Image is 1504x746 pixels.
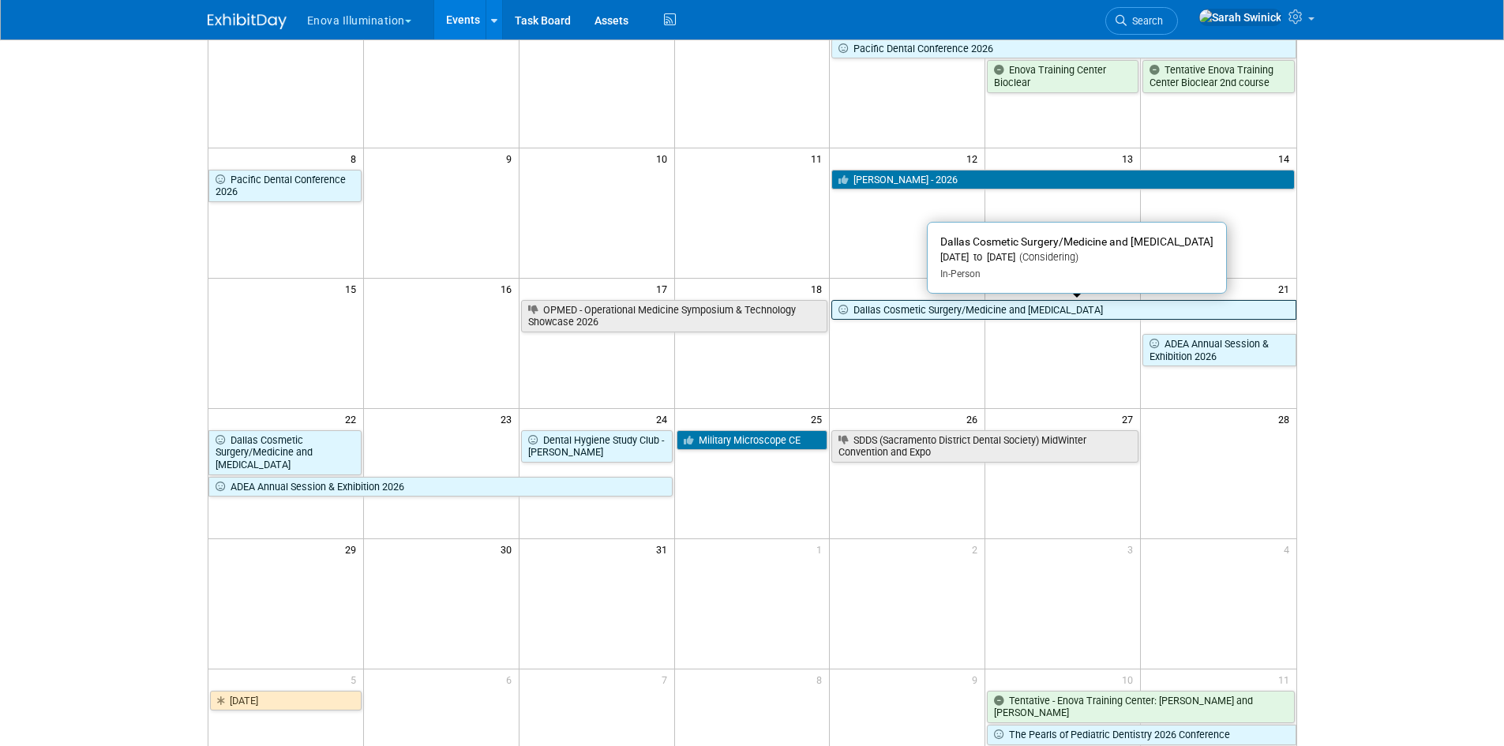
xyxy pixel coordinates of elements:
a: SDDS (Sacramento District Dental Society) MidWinter Convention and Expo [831,430,1138,463]
span: 12 [965,148,985,168]
a: Enova Training Center Bioclear [987,60,1138,92]
span: 8 [815,669,829,689]
span: 24 [654,409,674,429]
a: Tentative - Enova Training Center: [PERSON_NAME] and [PERSON_NAME] [987,691,1294,723]
span: 10 [1120,669,1140,689]
span: 7 [660,669,674,689]
span: 26 [965,409,985,429]
a: [DATE] [210,691,362,711]
a: [PERSON_NAME] - 2026 [831,170,1294,190]
div: [DATE] to [DATE] [940,251,1213,264]
span: 18 [809,279,829,298]
span: 31 [654,539,674,559]
span: In-Person [940,268,981,279]
span: 25 [809,409,829,429]
a: Military Microscope CE [677,430,828,451]
a: OPMED - Operational Medicine Symposium & Technology Showcase 2026 [521,300,828,332]
span: 22 [343,409,363,429]
span: 14 [1277,148,1296,168]
span: Dallas Cosmetic Surgery/Medicine and [MEDICAL_DATA] [940,235,1213,248]
a: Dental Hygiene Study Club - [PERSON_NAME] [521,430,673,463]
img: Sarah Swinick [1198,9,1282,26]
span: 15 [343,279,363,298]
a: Pacific Dental Conference 2026 [208,170,362,202]
a: Search [1105,7,1178,35]
span: 11 [1277,669,1296,689]
span: 3 [1126,539,1140,559]
span: 10 [654,148,674,168]
a: The Pearls of Pediatric Dentistry 2026 Conference [987,725,1296,745]
a: Pacific Dental Conference 2026 [831,39,1296,59]
span: 28 [1277,409,1296,429]
span: 4 [1282,539,1296,559]
span: 16 [499,279,519,298]
span: 9 [970,669,985,689]
span: (Considering) [1015,251,1078,263]
a: ADEA Annual Session & Exhibition 2026 [1142,334,1296,366]
a: ADEA Annual Session & Exhibition 2026 [208,477,673,497]
span: 5 [349,669,363,689]
a: Tentative Enova Training Center Bioclear 2nd course [1142,60,1294,92]
span: 17 [654,279,674,298]
span: 11 [809,148,829,168]
span: 23 [499,409,519,429]
span: 6 [504,669,519,689]
span: 27 [1120,409,1140,429]
span: 30 [499,539,519,559]
span: 21 [1277,279,1296,298]
a: Dallas Cosmetic Surgery/Medicine and [MEDICAL_DATA] [831,300,1296,321]
span: 29 [343,539,363,559]
span: 13 [1120,148,1140,168]
span: 1 [815,539,829,559]
span: Search [1127,15,1163,27]
span: 9 [504,148,519,168]
a: Dallas Cosmetic Surgery/Medicine and [MEDICAL_DATA] [208,430,362,475]
span: 2 [970,539,985,559]
img: ExhibitDay [208,13,287,29]
span: 8 [349,148,363,168]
